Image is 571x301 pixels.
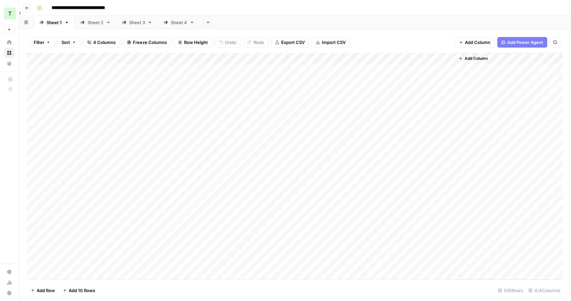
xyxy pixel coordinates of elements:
span: 4 Columns [93,39,116,46]
span: Filter [34,39,44,46]
button: Add Column [455,37,495,48]
a: Sheet 2 [75,16,116,29]
button: Undo [215,37,241,48]
div: Sheet 3 [129,19,145,26]
a: Sheet 4 [158,16,200,29]
a: Sheet 3 [116,16,158,29]
span: Add Row [37,287,55,294]
span: Sort [61,39,70,46]
button: Add Row [27,285,59,296]
button: Export CSV [271,37,309,48]
button: Sort [57,37,80,48]
button: Row Height [174,37,212,48]
span: Export CSV [281,39,305,46]
a: Browse [4,48,15,58]
a: Sheet 1 [34,16,75,29]
div: Sheet 1 [47,19,62,26]
button: Add Power Agent [497,37,547,48]
span: Redo [253,39,264,46]
div: Sheet 4 [171,19,187,26]
a: Settings [4,267,15,277]
span: Add Column [465,39,490,46]
span: T [8,10,12,18]
div: Sheet 2 [88,19,103,26]
button: Import CSV [312,37,350,48]
span: Add 10 Rows [69,287,95,294]
span: Add Power Agent [507,39,543,46]
a: Home [4,37,15,48]
button: Workspace: TY SEO Team [4,5,15,22]
span: Import CSV [322,39,346,46]
div: 935 Rows [495,285,526,296]
button: Redo [243,37,268,48]
button: Help + Support [4,288,15,298]
span: Undo [225,39,236,46]
button: Filter [29,37,55,48]
div: 4/4 Columns [526,285,563,296]
button: 4 Columns [83,37,120,48]
span: Row Height [184,39,208,46]
button: Add Column [456,54,490,63]
button: Add 10 Rows [59,285,99,296]
button: Freeze Columns [123,37,171,48]
span: Add Column [465,56,488,61]
a: Your Data [4,58,15,69]
span: Freeze Columns [133,39,167,46]
a: Usage [4,277,15,288]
